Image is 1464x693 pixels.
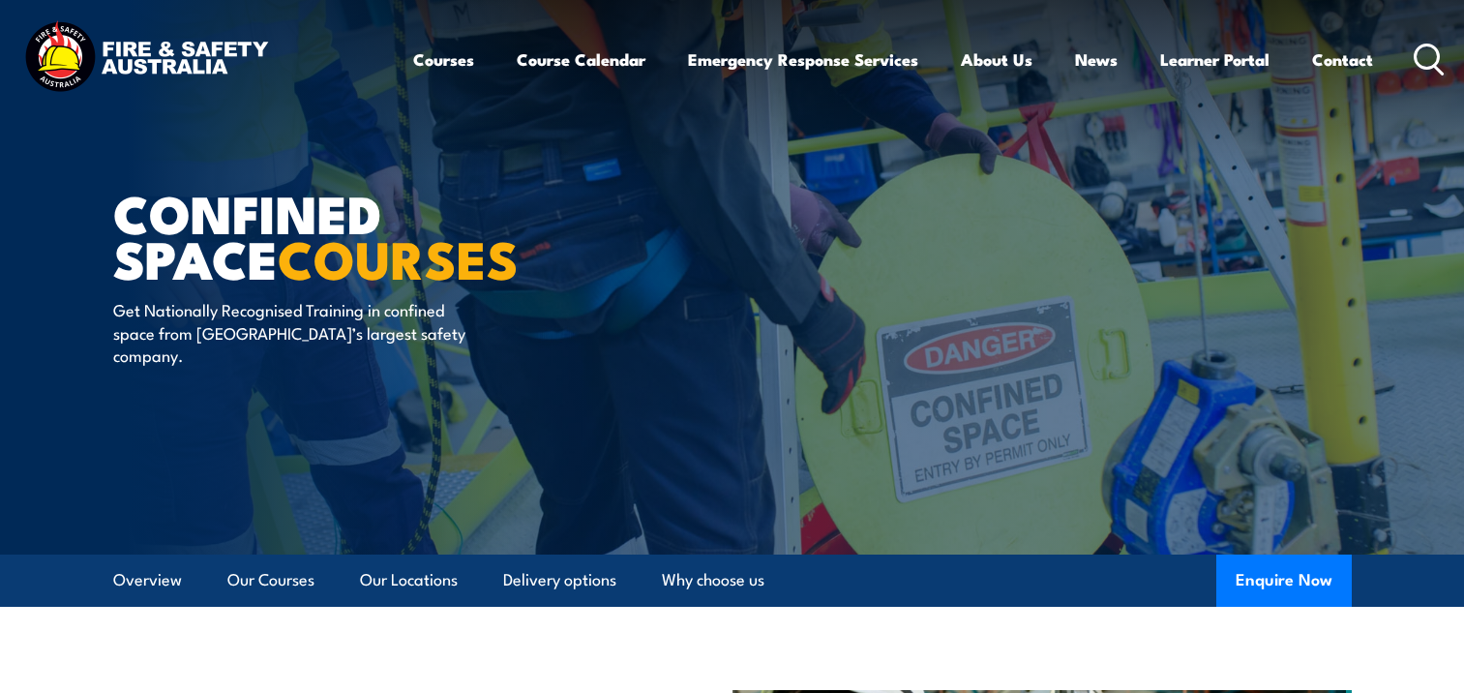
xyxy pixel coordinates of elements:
[413,34,474,85] a: Courses
[1160,34,1270,85] a: Learner Portal
[113,555,182,606] a: Overview
[1216,555,1352,607] button: Enquire Now
[1312,34,1373,85] a: Contact
[113,298,466,366] p: Get Nationally Recognised Training in confined space from [GEOGRAPHIC_DATA]’s largest safety comp...
[517,34,645,85] a: Course Calendar
[503,555,616,606] a: Delivery options
[688,34,918,85] a: Emergency Response Services
[113,190,591,280] h1: Confined Space
[662,555,764,606] a: Why choose us
[961,34,1032,85] a: About Us
[227,555,314,606] a: Our Courses
[1075,34,1118,85] a: News
[278,217,519,297] strong: COURSES
[360,555,458,606] a: Our Locations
